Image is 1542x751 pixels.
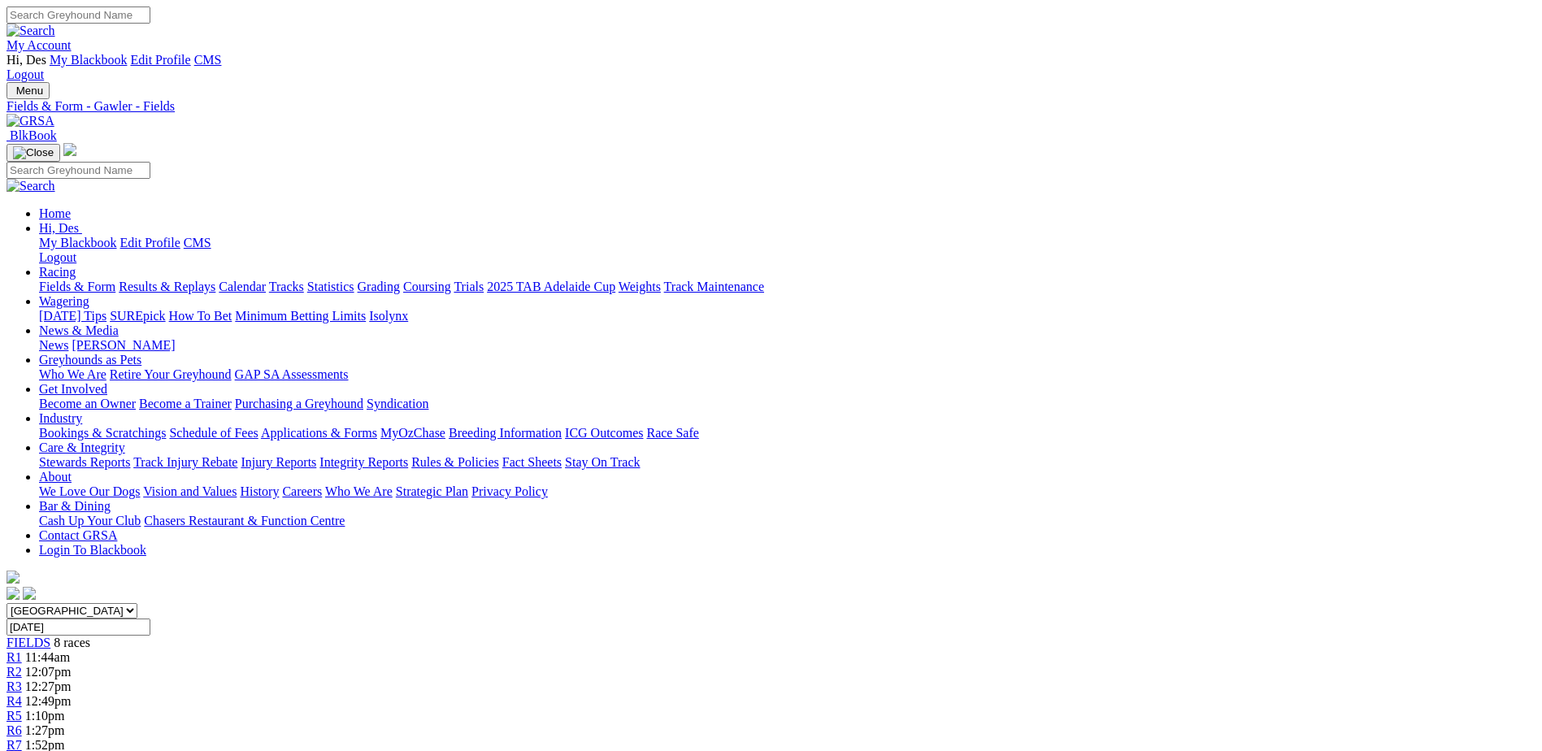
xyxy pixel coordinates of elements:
a: We Love Our Dogs [39,484,140,498]
input: Search [7,162,150,179]
a: [PERSON_NAME] [72,338,175,352]
span: 12:07pm [25,665,72,679]
span: 1:27pm [25,723,65,737]
img: facebook.svg [7,587,20,600]
div: Fields & Form - Gawler - Fields [7,99,1535,114]
span: 12:27pm [25,679,72,693]
a: News [39,338,68,352]
a: Cash Up Your Club [39,514,141,527]
button: Toggle navigation [7,144,60,162]
a: Stay On Track [565,455,640,469]
a: Edit Profile [130,53,190,67]
span: R4 [7,694,22,708]
a: Privacy Policy [471,484,548,498]
div: Wagering [39,309,1535,323]
a: My Blackbook [39,236,117,250]
div: Hi, Des [39,236,1535,265]
div: Bar & Dining [39,514,1535,528]
a: Syndication [367,397,428,410]
a: Track Injury Rebate [133,455,237,469]
a: My Blackbook [50,53,128,67]
a: Weights [619,280,661,293]
a: Purchasing a Greyhound [235,397,363,410]
a: Chasers Restaurant & Function Centre [144,514,345,527]
a: BlkBook [7,128,57,142]
a: CMS [194,53,222,67]
a: Coursing [403,280,451,293]
a: Injury Reports [241,455,316,469]
img: Close [13,146,54,159]
a: Fields & Form [39,280,115,293]
a: Breeding Information [449,426,562,440]
a: Contact GRSA [39,528,117,542]
img: Search [7,24,55,38]
div: Get Involved [39,397,1535,411]
a: My Account [7,38,72,52]
a: Care & Integrity [39,441,125,454]
a: Integrity Reports [319,455,408,469]
a: GAP SA Assessments [235,367,349,381]
div: Industry [39,426,1535,441]
a: Vision and Values [143,484,237,498]
a: Isolynx [369,309,408,323]
a: CMS [184,236,211,250]
div: Racing [39,280,1535,294]
a: Track Maintenance [664,280,764,293]
span: Menu [16,85,43,97]
a: Trials [454,280,484,293]
a: FIELDS [7,636,50,649]
span: R6 [7,723,22,737]
a: Bar & Dining [39,499,111,513]
span: 8 races [54,636,90,649]
a: Edit Profile [120,236,180,250]
img: GRSA [7,114,54,128]
a: Get Involved [39,382,107,396]
a: Login To Blackbook [39,543,146,557]
a: Applications & Forms [261,426,377,440]
img: twitter.svg [23,587,36,600]
span: 11:44am [25,650,70,664]
a: Retire Your Greyhound [110,367,232,381]
span: 12:49pm [25,694,72,708]
img: logo-grsa-white.png [63,143,76,156]
a: Who We Are [39,367,106,381]
a: Stewards Reports [39,455,130,469]
a: Hi, Des [39,221,82,235]
span: Hi, Des [7,53,46,67]
a: R1 [7,650,22,664]
a: Industry [39,411,82,425]
a: Wagering [39,294,89,308]
a: Careers [282,484,322,498]
a: R5 [7,709,22,723]
a: History [240,484,279,498]
div: Care & Integrity [39,455,1535,470]
a: Bookings & Scratchings [39,426,166,440]
a: Schedule of Fees [169,426,258,440]
span: Hi, Des [39,221,79,235]
a: Logout [39,250,76,264]
a: Home [39,206,71,220]
img: logo-grsa-white.png [7,571,20,584]
a: Calendar [219,280,266,293]
a: Become an Owner [39,397,136,410]
a: News & Media [39,323,119,337]
a: Rules & Policies [411,455,499,469]
a: Results & Replays [119,280,215,293]
a: R3 [7,679,22,693]
div: News & Media [39,338,1535,353]
a: [DATE] Tips [39,309,106,323]
button: Toggle navigation [7,82,50,99]
a: Minimum Betting Limits [235,309,366,323]
input: Search [7,7,150,24]
a: Race Safe [646,426,698,440]
div: My Account [7,53,1535,82]
a: Greyhounds as Pets [39,353,141,367]
span: 1:10pm [25,709,65,723]
a: Racing [39,265,76,279]
a: Who We Are [325,484,393,498]
input: Select date [7,619,150,636]
span: BlkBook [10,128,57,142]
